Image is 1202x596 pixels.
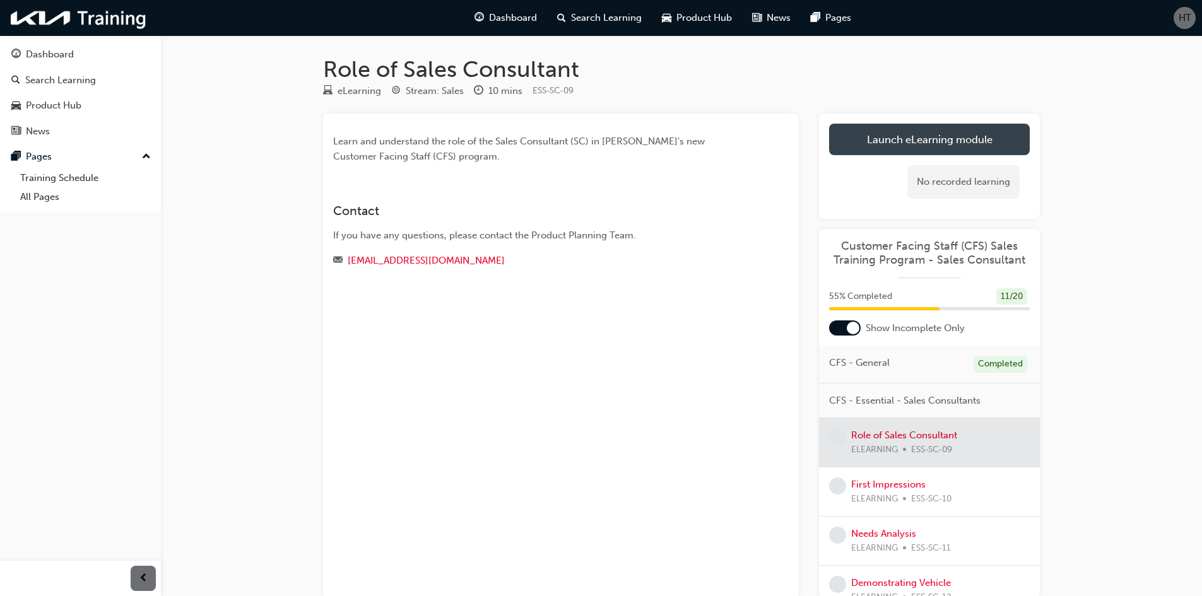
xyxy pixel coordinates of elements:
a: [EMAIL_ADDRESS][DOMAIN_NAME] [348,255,505,266]
span: guage-icon [474,10,484,26]
div: If you have any questions, please contact the Product Planning Team. [333,228,743,243]
a: search-iconSearch Learning [547,5,652,31]
span: learningRecordVerb_NONE-icon [829,527,846,544]
a: Customer Facing Staff (CFS) Sales Training Program - Sales Consultant [829,239,1030,267]
span: search-icon [557,10,566,26]
span: Dashboard [489,11,537,25]
span: prev-icon [139,571,148,587]
span: CFS - General [829,356,890,370]
span: CFS - Essential - Sales Consultants [829,394,981,408]
h3: Contact [333,204,743,218]
span: learningRecordVerb_NONE-icon [829,477,846,494]
h1: Role of Sales Consultant [323,56,1040,83]
span: email-icon [333,255,343,267]
div: Stream: Sales [406,84,464,98]
span: pages-icon [811,10,820,26]
a: News [5,120,156,143]
div: Dashboard [26,47,74,62]
div: eLearning [338,84,381,98]
a: Product Hub [5,94,156,117]
span: Pages [825,11,851,25]
button: Pages [5,145,156,168]
span: pages-icon [11,151,21,163]
button: DashboardSearch LearningProduct HubNews [5,40,156,145]
a: All Pages [15,187,156,207]
a: Dashboard [5,43,156,66]
div: 10 mins [488,84,522,98]
span: Learn and understand the role of the Sales Consultant (SC) in [PERSON_NAME]'s new Customer Facing... [333,136,707,162]
span: Learning resource code [533,85,574,96]
span: News [767,11,791,25]
a: car-iconProduct Hub [652,5,742,31]
a: Demonstrating Vehicle [851,577,951,588]
div: Completed [974,356,1027,373]
span: Product Hub [676,11,732,25]
a: pages-iconPages [801,5,861,31]
a: Training Schedule [15,168,156,188]
a: Needs Analysis [851,528,916,539]
span: ELEARNING [851,541,898,556]
span: learningRecordVerb_NONE-icon [829,428,846,445]
a: Launch eLearning module [829,124,1030,155]
span: search-icon [11,75,20,86]
a: First Impressions [851,479,926,490]
span: ESS-SC-11 [911,541,951,556]
span: clock-icon [474,86,483,97]
span: 55 % Completed [829,289,892,304]
span: Search Learning [571,11,642,25]
div: Product Hub [26,98,81,113]
span: car-icon [11,100,21,112]
div: Type [323,83,381,99]
span: car-icon [662,10,671,26]
span: ESS-SC-10 [911,492,952,506]
div: News [26,124,50,139]
div: No recorded learning [907,165,1020,199]
a: guage-iconDashboard [464,5,547,31]
div: Pages [26,149,52,164]
span: up-icon [142,149,151,165]
span: target-icon [391,86,401,97]
img: kia-training [6,5,151,31]
span: HT [1179,11,1191,25]
div: Stream [391,83,464,99]
button: HT [1174,7,1196,29]
span: Show Incomplete Only [866,321,965,336]
span: news-icon [752,10,762,26]
a: news-iconNews [742,5,801,31]
a: Search Learning [5,69,156,92]
div: Duration [474,83,522,99]
div: 11 / 20 [996,288,1027,305]
span: learningRecordVerb_NONE-icon [829,576,846,593]
span: news-icon [11,126,21,137]
span: learningResourceType_ELEARNING-icon [323,86,333,97]
span: ELEARNING [851,492,898,506]
div: Email [333,253,743,269]
span: guage-icon [11,49,21,61]
div: Search Learning [25,73,96,88]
